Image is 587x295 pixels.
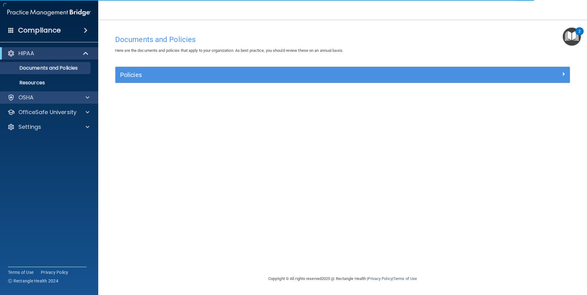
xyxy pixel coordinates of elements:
a: Privacy Policy [368,276,392,281]
span: Here are the documents and policies that apply to your organization. As best practice, you should... [115,48,343,53]
p: Documents and Policies [4,65,88,71]
a: Policies [120,70,565,80]
h4: Compliance [18,26,61,35]
div: 2 [578,31,581,39]
p: OfficeSafe University [18,109,76,116]
a: Terms of Use [8,269,33,275]
a: HIPAA [7,50,89,57]
img: PMB logo [7,6,91,19]
a: OSHA [7,94,89,101]
h5: Policies [120,71,452,78]
a: Settings [7,123,89,131]
span: Ⓒ Rectangle Health 2024 [8,278,58,284]
p: OSHA [18,94,34,101]
button: Open Resource Center, 2 new notifications [563,28,581,46]
a: Privacy Policy [41,269,68,275]
a: OfficeSafe University [7,109,89,116]
p: Settings [18,123,41,131]
h4: Documents and Policies [115,36,570,44]
div: Copyright © All rights reserved 2025 @ Rectangle Health | | [231,269,455,289]
p: Resources [4,80,88,86]
p: HIPAA [18,50,34,57]
a: Terms of Use [393,276,417,281]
